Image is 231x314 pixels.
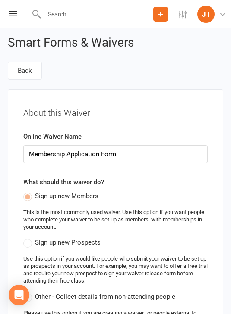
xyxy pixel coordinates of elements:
[17,131,88,142] label: Online Waiver Name
[35,191,98,200] span: Sign up new Members
[23,105,208,118] h3: About this Waiver
[9,285,29,305] div: Open Intercom Messenger
[35,237,101,246] span: Sign up new Prospects
[41,8,153,20] input: Search...
[197,6,215,23] div: JT
[23,255,208,285] div: Use this option if you would like people who submit your waiver to be set up as prospects in your...
[8,62,42,80] a: Back
[23,209,208,231] div: This is the most commonly used waiver. Use this option if you want people who complete your waive...
[35,292,175,301] span: Other - Collect details from non-attending people
[23,177,104,187] label: What should this waiver do?
[8,36,223,50] h2: Smart Forms & Waivers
